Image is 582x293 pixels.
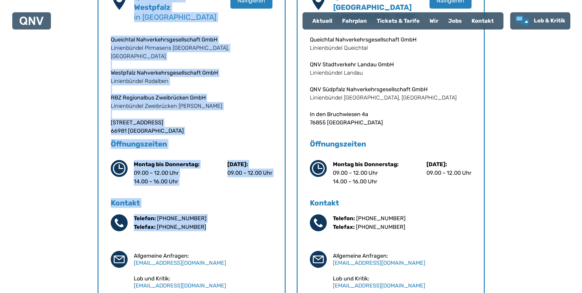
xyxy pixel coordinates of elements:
[333,282,425,289] a: [EMAIL_ADDRESS][DOMAIN_NAME]
[333,275,472,289] div: Lob und Kritik:
[134,224,156,230] b: Telefax:
[111,77,272,85] p: Linienbündel Rodalben
[111,44,272,61] p: Linienbündel Pirmasens [GEOGRAPHIC_DATA], [GEOGRAPHIC_DATA]
[134,169,199,186] p: 09.00 – 12.00 Uhr 14.00 – 16.00 Uhr
[20,15,44,27] a: QNV Logo
[310,198,472,208] h5: Kontakt
[310,94,472,102] p: Linienbündel [GEOGRAPHIC_DATA], [GEOGRAPHIC_DATA]
[426,169,472,177] p: 09.00 – 12.00 Uhr
[515,15,565,26] a: Lob & Kritik
[356,215,406,222] a: [PHONE_NUMBER]
[227,169,272,177] p: 09.00 – 12.00 Uhr
[467,13,499,29] a: Kontakt
[333,215,355,222] b: Telefon:
[333,160,399,169] p: Montag bis Donnerstag:
[134,275,272,289] div: Lob und Kritik:
[534,17,565,24] span: Lob & Kritik
[227,160,272,169] p: [DATE]:
[111,139,272,149] h5: Öffnungszeiten
[134,215,156,222] b: Telefon:
[111,198,272,208] h5: Kontakt
[443,13,467,29] a: Jobs
[111,36,272,44] p: Queichtal Nahverkehrsgesellschaft GmbH
[310,61,472,69] p: QNV Stadtverkehr Landau GmbH
[333,224,355,230] b: Telefax:
[310,69,472,77] p: Linienbündel Landau
[310,85,472,94] p: QNV Südpfalz Nahverkehrsgesellschaft GmbH
[134,260,226,266] a: [EMAIL_ADDRESS][DOMAIN_NAME]
[333,260,425,266] a: [EMAIL_ADDRESS][DOMAIN_NAME]
[425,13,443,29] a: Wir
[356,224,405,230] a: [PHONE_NUMBER]
[134,252,272,266] div: Allgemeine Anfragen:
[157,215,206,222] a: [PHONE_NUMBER]
[134,160,199,169] p: Montag bis Donnerstag:
[310,44,472,52] p: Linienbündel Queichtal
[310,36,472,44] p: Queichtal Nahverkehrsgesellschaft GmbH
[310,110,472,127] p: In den Bruchwiesen 4a 76855 [GEOGRAPHIC_DATA]
[111,69,272,77] p: Westpfalz Nahverkehrsgesellschaft GmbH
[20,17,44,25] img: QNV Logo
[307,13,337,29] a: Aktuell
[157,224,206,230] a: [PHONE_NUMBER]
[333,252,472,266] div: Allgemeine Anfragen:
[372,13,425,29] a: Tickets & Tarife
[426,160,472,169] p: [DATE]:
[310,139,472,149] h5: Öffnungszeiten
[111,119,272,135] p: [STREET_ADDRESS] 66981 [GEOGRAPHIC_DATA]
[333,169,399,186] p: 09.00 – 12.00 Uhr 14.00 – 16.00 Uhr
[337,13,372,29] a: Fahrplan
[111,94,272,102] p: RBZ Regionalbus Zweibrücken GmbH
[111,102,272,110] p: Linienbündel Zweibrücken [PERSON_NAME]
[134,282,226,289] a: [EMAIL_ADDRESS][DOMAIN_NAME]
